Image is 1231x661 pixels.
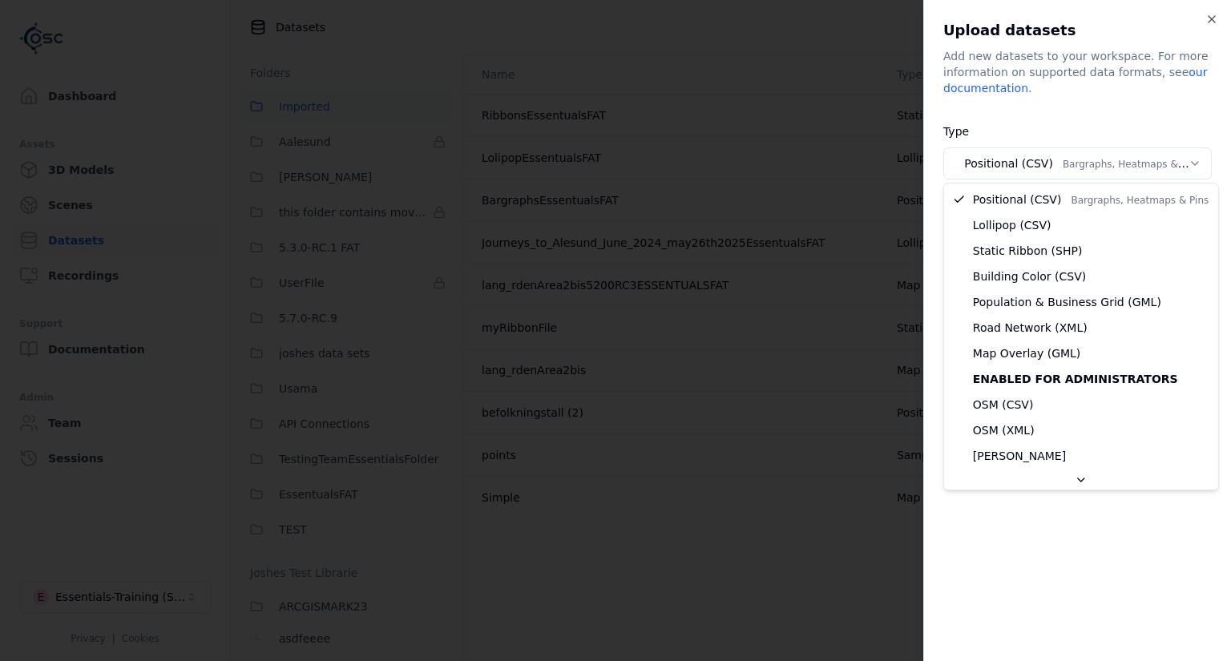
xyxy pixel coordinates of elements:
[973,397,1034,413] span: OSM (CSV)
[973,294,1161,310] span: Population & Business Grid (GML)
[973,268,1086,284] span: Building Color (CSV)
[973,320,1088,336] span: Road Network (XML)
[1071,195,1209,206] span: Bargraphs, Heatmaps & Pins
[973,217,1051,233] span: Lollipop (CSV)
[973,345,1081,361] span: Map Overlay (GML)
[973,448,1066,464] span: [PERSON_NAME]
[973,191,1209,208] span: Positional (CSV)
[973,243,1083,259] span: Static Ribbon (SHP)
[947,366,1215,392] div: Enabled for administrators
[973,422,1035,438] span: OSM (XML)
